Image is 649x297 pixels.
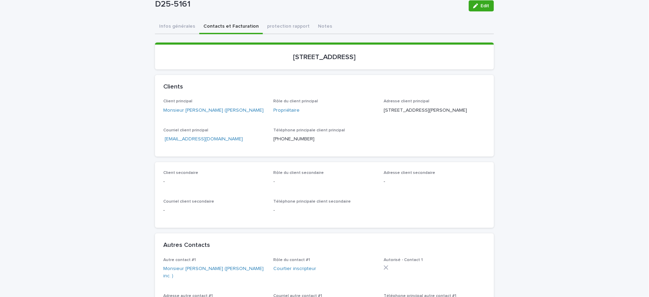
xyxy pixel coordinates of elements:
span: Client principal [163,99,192,103]
span: Client secondaire [163,171,198,175]
p: [STREET_ADDRESS][PERSON_NAME] [384,107,486,114]
p: - [384,178,486,185]
span: Rôle du contact #1 [274,258,310,262]
span: Téléphone principale client secondaire [274,199,351,204]
button: protection rapport [263,20,314,34]
span: Rôle du client secondaire [274,171,324,175]
h2: Autres Contacts [163,242,210,249]
span: Téléphone principale client principal [274,128,345,132]
p: [PHONE_NUMBER] [274,136,376,143]
a: Monsieur [PERSON_NAME] ([PERSON_NAME] [163,107,264,114]
span: Adresse client secondaire [384,171,435,175]
p: - [163,207,265,214]
span: Rôle du client principal [274,99,318,103]
p: - [274,207,376,214]
button: Edit [469,0,494,11]
span: Courriel client secondaire [163,199,214,204]
button: Notes [314,20,336,34]
p: - [274,178,376,185]
p: - [163,178,265,185]
a: Propriétaire [274,107,300,114]
span: Adresse client principal [384,99,429,103]
h2: Clients [163,83,183,91]
button: Contacts et Facturation [199,20,263,34]
span: Autorisé - Contact 1 [384,258,423,262]
a: Monsieur [PERSON_NAME] ([PERSON_NAME] inc. ) [163,265,265,280]
span: Autre contact #1 [163,258,196,262]
p: [STREET_ADDRESS] [163,53,486,61]
a: Courtier inscripteur [274,265,317,272]
span: Courriel client principal [163,128,208,132]
span: Edit [481,3,490,8]
a: [EMAIL_ADDRESS][DOMAIN_NAME] [165,137,243,141]
button: Infos générales [155,20,199,34]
